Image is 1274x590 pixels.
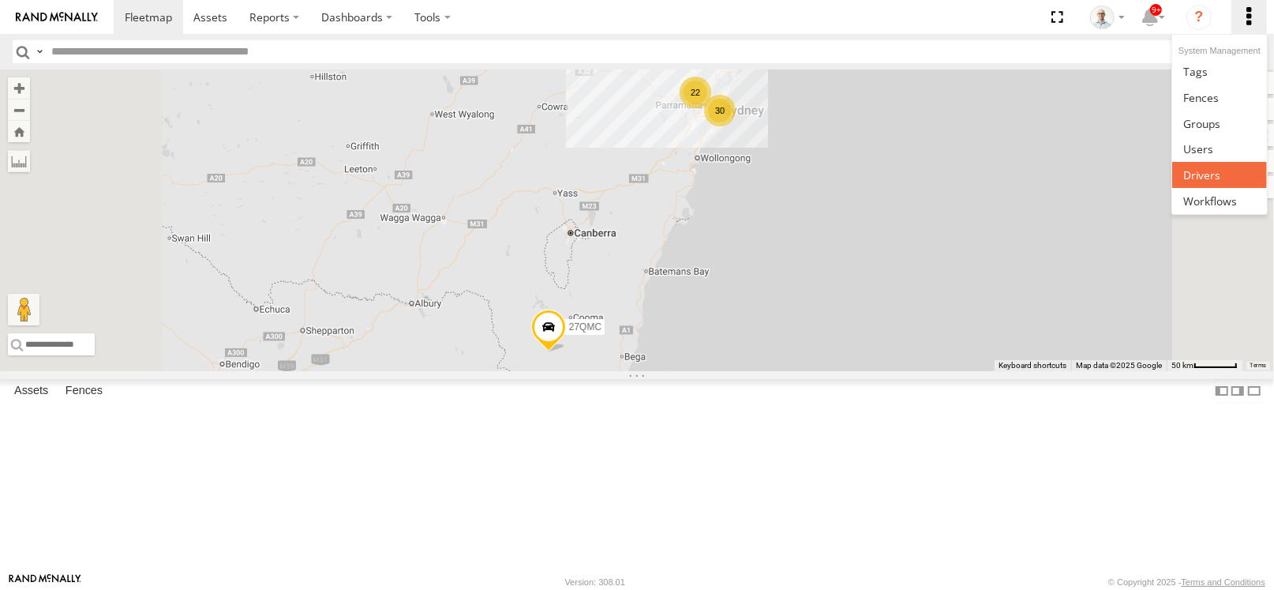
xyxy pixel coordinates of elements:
button: Zoom out [8,99,30,121]
button: Zoom in [8,77,30,99]
label: Measure [8,150,30,172]
button: Map Scale: 50 km per 52 pixels [1167,360,1242,371]
button: Drag Pegman onto the map to open Street View [8,294,39,325]
a: Visit our Website [9,574,81,590]
span: 27QMC [569,321,601,333]
span: Map data ©2025 Google [1076,361,1162,370]
img: rand-logo.svg [16,12,98,23]
label: Dock Summary Table to the Left [1214,379,1230,402]
button: Zoom Home [8,121,30,142]
i: ? [1186,5,1212,30]
label: Hide Summary Table [1246,379,1262,402]
a: Terms and Conditions [1182,577,1265,587]
label: Assets [6,380,56,402]
div: Version: 308.01 [565,577,625,587]
div: Kurt Byers [1085,6,1130,29]
button: Keyboard shortcuts [999,360,1066,371]
div: © Copyright 2025 - [1108,577,1265,587]
a: Terms (opens in new tab) [1250,363,1267,369]
label: Fences [58,380,111,402]
label: Dock Summary Table to the Right [1230,379,1246,402]
div: 22 [680,77,711,108]
label: Search Query [33,40,46,63]
div: 30 [704,95,736,126]
span: 50 km [1171,361,1193,370]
